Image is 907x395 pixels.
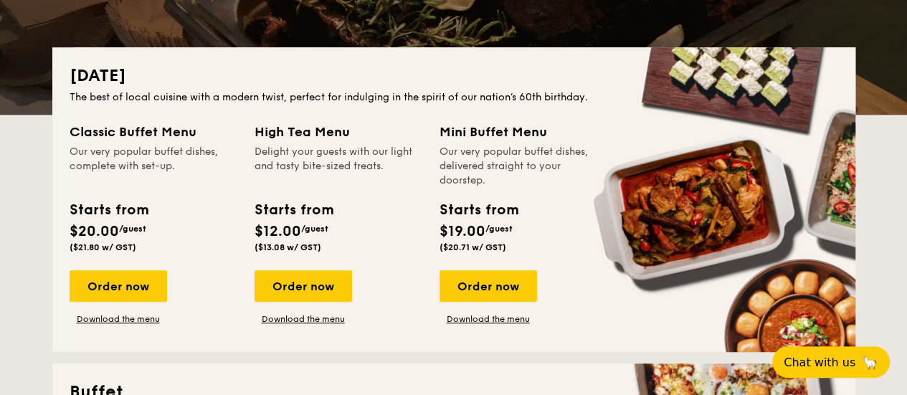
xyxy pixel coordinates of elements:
span: 🦙 [861,354,878,371]
div: Our very popular buffet dishes, delivered straight to your doorstep. [440,145,607,188]
div: Our very popular buffet dishes, complete with set-up. [70,145,237,188]
span: ($21.80 w/ GST) [70,242,136,252]
span: ($13.08 w/ GST) [255,242,321,252]
h2: [DATE] [70,65,838,87]
span: $20.00 [70,223,119,240]
div: Starts from [440,199,518,221]
span: $12.00 [255,223,301,240]
a: Download the menu [255,313,352,325]
span: ($20.71 w/ GST) [440,242,506,252]
span: /guest [301,224,328,234]
span: $19.00 [440,223,485,240]
div: Classic Buffet Menu [70,122,237,142]
div: The best of local cuisine with a modern twist, perfect for indulging in the spirit of our nation’... [70,90,838,105]
div: High Tea Menu [255,122,422,142]
span: /guest [119,224,146,234]
button: Chat with us🦙 [772,346,890,378]
a: Download the menu [70,313,167,325]
div: Starts from [255,199,333,221]
div: Order now [70,270,167,302]
div: Starts from [70,199,148,221]
div: Mini Buffet Menu [440,122,607,142]
div: Delight your guests with our light and tasty bite-sized treats. [255,145,422,188]
div: Order now [255,270,352,302]
div: Order now [440,270,537,302]
span: /guest [485,224,513,234]
a: Download the menu [440,313,537,325]
span: Chat with us [784,356,855,369]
